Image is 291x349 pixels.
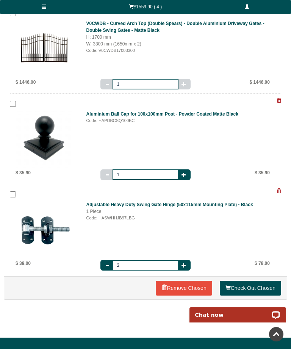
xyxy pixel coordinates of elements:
[86,208,270,215] div: 1 Piece
[16,80,36,85] b: $ 1446.00
[86,202,253,207] a: Adjustable Heavy Duty Swing Gate Hinge (50x115mm Mounting Plate) - Black
[16,111,72,167] img: aluminium-ball-cap-for-100x100mm-post-powder-coated-matte-black-2024101143550-dbs_thumb_small.jpg
[220,281,281,296] a: Check Out Chosen
[86,117,270,124] div: Code: HAPDBCSQ100BC
[86,47,270,54] div: Code: V0CWDB17003300
[250,80,270,85] b: $ 1446.00
[255,261,270,266] b: $ 78.00
[185,299,291,322] iframe: LiveChat chat widget
[86,34,270,41] div: H: 1700 mm
[16,261,31,266] b: $ 39.00
[156,281,212,296] a: Remove Chosen
[255,170,270,175] b: $ 35.90
[86,41,270,47] div: W: 3300 mm (1650mm x 2)
[16,20,72,77] img: v0cwdb-curved-arch-top-double-spears-double-aluminium-driveway-gates-double-swing-gates-matte-bla...
[86,21,264,33] a: V0CWDB - Curved Arch Top (Double Spears) - Double Aluminium Driveway Gates - Double Swing Gates -...
[16,170,31,175] b: $ 35.90
[86,111,238,117] a: Aluminium Ball Cap for 100x100mm Post - Powder Coated Matte Black
[16,201,72,258] img: adjustable-heavy-duty-swing-gate-hinge-50x115mm-mounting-plate-black-2023111722623-wab_thumb_smal...
[86,215,270,221] div: Code: HASWHHJB97LBG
